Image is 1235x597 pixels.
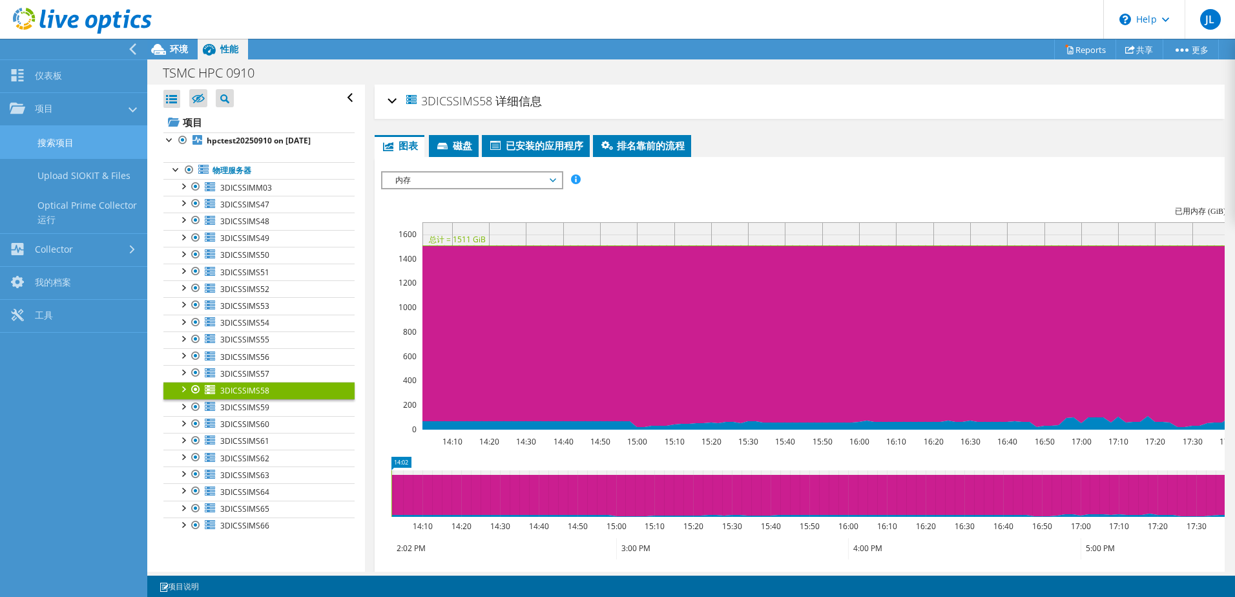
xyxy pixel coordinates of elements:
[220,385,269,396] span: 3DICSSIMS58
[403,351,417,362] text: 600
[220,520,269,531] span: 3DICSSIMS66
[220,470,269,481] span: 3DICSSIMS63
[479,436,499,447] text: 14:20
[220,368,269,379] span: 3DICSSIMS57
[1145,436,1165,447] text: 17:20
[1032,521,1052,532] text: 16:50
[403,375,417,386] text: 400
[163,315,355,331] a: 3DICSSIMS54
[644,521,664,532] text: 15:10
[399,229,417,240] text: 1600
[220,351,269,362] span: 3DICSSIMS56
[490,521,510,532] text: 14:30
[220,317,269,328] span: 3DICSSIMS54
[220,453,269,464] span: 3DICSSIMS62
[721,521,742,532] text: 15:30
[163,365,355,382] a: 3DICSSIMS57
[381,139,418,152] span: 图表
[528,521,548,532] text: 14:40
[220,503,269,514] span: 3DICSSIMS65
[163,433,355,450] a: 3DICSSIMS61
[760,521,780,532] text: 15:40
[163,466,355,483] a: 3DICSSIMS63
[399,277,417,288] text: 1200
[1108,436,1128,447] text: 17:10
[1182,436,1202,447] text: 17:30
[220,402,269,413] span: 3DICSSIMS59
[220,435,269,446] span: 3DICSSIMS61
[1108,521,1128,532] text: 17:10
[163,213,355,229] a: 3DICSSIMS48
[567,521,587,532] text: 14:50
[627,436,647,447] text: 15:00
[664,436,684,447] text: 15:10
[1070,521,1090,532] text: 17:00
[812,436,832,447] text: 15:50
[1034,436,1054,447] text: 16:50
[220,487,269,497] span: 3DICSSIMS64
[849,436,869,447] text: 16:00
[220,199,269,210] span: 3DICSSIMS47
[915,521,935,532] text: 16:20
[220,300,269,311] span: 3DICSSIMS53
[163,399,355,416] a: 3DICSSIMS59
[150,578,208,594] a: 项目说明
[923,436,943,447] text: 16:20
[774,436,794,447] text: 15:40
[412,424,417,435] text: 0
[590,436,610,447] text: 14:50
[435,139,472,152] span: 磁盘
[553,436,573,447] text: 14:40
[389,173,555,188] span: 内存
[1186,521,1206,532] text: 17:30
[163,416,355,433] a: 3DICSSIMS60
[399,253,417,264] text: 1400
[738,436,758,447] text: 15:30
[163,230,355,247] a: 3DICSSIMS49
[163,132,355,149] a: hpctest20250910 on [DATE]
[606,521,626,532] text: 15:00
[220,267,269,278] span: 3DICSSIMS51
[163,483,355,500] a: 3DICSSIMS64
[403,399,417,410] text: 200
[220,334,269,345] span: 3DICSSIMS55
[1116,39,1163,59] a: 共享
[451,521,471,532] text: 14:20
[163,280,355,297] a: 3DICSSIMS52
[488,139,583,152] span: 已安装的应用程序
[1163,39,1219,59] a: 更多
[163,501,355,518] a: 3DICSSIMS65
[157,66,275,80] h1: TSMC HPC 0910
[838,521,858,532] text: 16:00
[220,233,269,244] span: 3DICSSIMS49
[163,264,355,280] a: 3DICSSIMS51
[960,436,980,447] text: 16:30
[163,247,355,264] a: 3DICSSIMS50
[163,162,355,179] a: 物理服务器
[403,326,417,337] text: 800
[163,179,355,196] a: 3DICSSIMM03
[1119,14,1131,25] svg: \n
[163,382,355,399] a: 3DICSSIMS58
[993,521,1013,532] text: 16:40
[163,112,355,132] a: 项目
[495,93,542,109] span: 详细信息
[1054,39,1116,59] a: Reports
[404,93,492,108] span: 3DICSSIMS58
[163,331,355,348] a: 3DICSSIMS55
[997,436,1017,447] text: 16:40
[163,450,355,466] a: 3DICSSIMS62
[220,249,269,260] span: 3DICSSIMS50
[163,518,355,534] a: 3DICSSIMS66
[163,196,355,213] a: 3DICSSIMS47
[163,348,355,365] a: 3DICSSIMS56
[220,182,272,193] span: 3DICSSIMM03
[515,436,535,447] text: 14:30
[599,139,685,152] span: 排名靠前的流程
[886,436,906,447] text: 16:10
[701,436,721,447] text: 15:20
[877,521,897,532] text: 16:10
[163,297,355,314] a: 3DICSSIMS53
[1175,207,1226,216] text: 已用内存 (GiB)
[412,521,432,532] text: 14:10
